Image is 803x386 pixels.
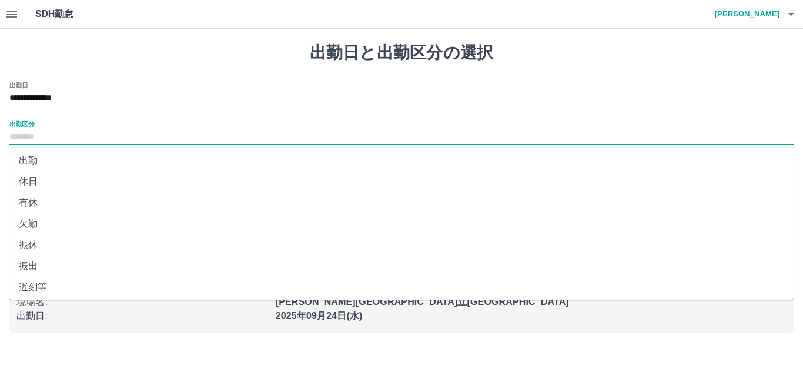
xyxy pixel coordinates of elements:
[9,150,794,171] li: 出勤
[9,80,28,89] label: 出勤日
[9,256,794,277] li: 振出
[9,119,34,128] label: 出勤区分
[9,234,794,256] li: 振休
[9,277,794,298] li: 遅刻等
[9,43,794,63] h1: 出勤日と出勤区分の選択
[9,213,794,234] li: 欠勤
[9,298,794,319] li: 休業
[9,192,794,213] li: 有休
[9,171,794,192] li: 休日
[16,309,269,323] p: 出勤日 :
[276,311,363,321] b: 2025年09月24日(水)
